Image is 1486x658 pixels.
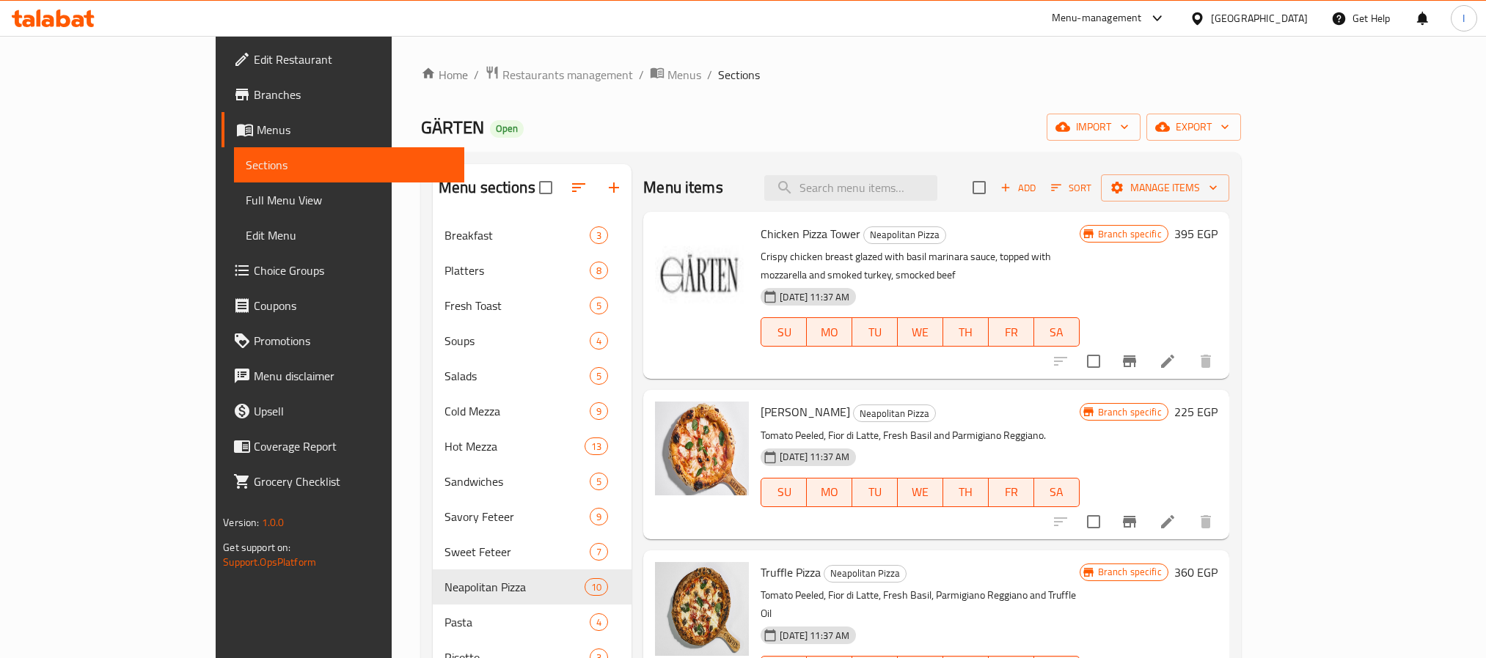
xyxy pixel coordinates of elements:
div: items [590,613,608,631]
h6: 225 EGP [1174,402,1218,422]
span: Upsell [254,402,452,420]
div: Salads5 [433,358,632,393]
span: Select section [964,172,995,203]
span: Platters [444,262,590,279]
span: 4 [590,334,607,348]
h6: 395 EGP [1174,223,1218,244]
span: Branch specific [1092,227,1168,241]
button: TU [852,478,898,507]
span: Cold Mezza [444,402,590,420]
div: items [590,473,608,490]
span: Hot Mezza [444,437,585,455]
span: 5 [590,475,607,489]
a: Grocery Checklist [222,464,464,499]
span: 3 [590,229,607,243]
a: Support.OpsPlatform [223,552,316,572]
button: TH [943,317,989,347]
a: Menus [222,112,464,147]
p: Crispy chicken breast glazed with basil marinara sauce, topped with mozzarella and smoked turkey,... [761,248,1079,284]
span: [DATE] 11:37 AM [774,450,855,464]
span: Restaurants management [502,66,633,84]
span: Salads [444,367,590,385]
span: 9 [590,404,607,418]
a: Edit menu item [1159,513,1176,531]
a: Coupons [222,288,464,323]
button: SA [1034,317,1080,347]
span: 9 [590,510,607,524]
div: Soups4 [433,323,632,358]
span: MO [813,322,846,343]
span: Neapolitan Pizza [824,565,906,582]
span: Sort [1051,180,1091,196]
div: Fresh Toast5 [433,288,632,323]
button: FR [989,478,1034,507]
span: FR [995,322,1028,343]
span: Add [998,180,1038,196]
span: Select to update [1078,346,1109,377]
span: TH [949,481,983,503]
div: Open [490,120,524,138]
li: / [474,66,479,84]
span: Coupons [254,297,452,314]
span: FR [995,481,1028,503]
div: Breakfast3 [433,218,632,253]
span: Full Menu View [246,191,452,209]
span: TU [858,322,892,343]
button: SU [761,478,807,507]
span: [PERSON_NAME] [761,401,850,423]
span: 5 [590,299,607,313]
div: items [590,367,608,385]
button: SA [1034,478,1080,507]
a: Edit Restaurant [222,42,464,77]
div: items [590,402,608,420]
span: Neapolitan Pizza [444,578,585,596]
div: items [590,297,608,314]
span: Neapolitan Pizza [864,226,945,243]
span: GÄRTEN [421,111,484,144]
a: Full Menu View [234,182,464,218]
button: delete [1188,344,1223,379]
span: [DATE] 11:37 AM [774,629,855,643]
span: 13 [585,440,607,454]
span: Branch specific [1092,565,1168,579]
span: Open [490,122,524,135]
span: Sections [718,66,760,84]
span: Pasta [444,613,590,631]
span: Sandwiches [444,473,590,490]
a: Promotions [222,323,464,358]
span: WE [904,322,937,343]
span: Breakfast [444,226,590,244]
button: Add section [596,170,632,205]
a: Menu disclaimer [222,358,464,393]
span: Sort sections [561,170,596,205]
a: Edit Menu [234,218,464,253]
span: 10 [585,580,607,594]
span: 8 [590,264,607,278]
div: items [590,226,608,244]
h2: Menu items [643,177,723,199]
span: SA [1040,481,1074,503]
span: MO [813,481,846,503]
a: Restaurants management [485,65,633,84]
li: / [639,66,644,84]
button: Manage items [1101,174,1229,202]
span: I [1463,10,1465,26]
button: Branch-specific-item [1112,344,1147,379]
button: TH [943,478,989,507]
span: Soups [444,332,590,350]
span: SU [767,322,801,343]
a: Branches [222,77,464,112]
div: Savory Feteer9 [433,499,632,534]
button: Sort [1047,177,1095,199]
span: Get support on: [223,538,290,557]
h6: 360 EGP [1174,562,1218,583]
span: Promotions [254,332,452,350]
span: Branches [254,86,452,103]
span: Menus [667,66,701,84]
span: Branch specific [1092,405,1168,419]
a: Menus [650,65,701,84]
button: Branch-specific-item [1112,504,1147,539]
span: TU [858,481,892,503]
